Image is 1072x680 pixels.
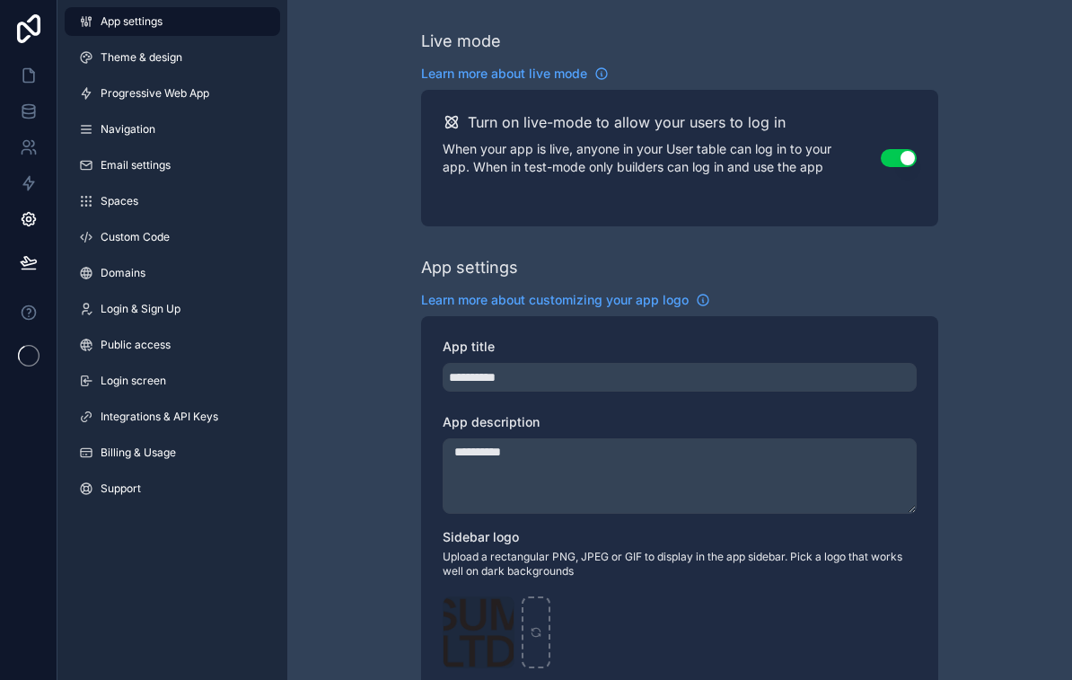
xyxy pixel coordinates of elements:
[65,331,280,359] a: Public access
[101,230,170,244] span: Custom Code
[101,266,145,280] span: Domains
[443,414,540,429] span: App description
[65,259,280,287] a: Domains
[101,302,180,316] span: Login & Sign Up
[421,29,501,54] div: Live mode
[421,65,587,83] span: Learn more about live mode
[443,339,495,354] span: App title
[101,410,218,424] span: Integrations & API Keys
[101,50,182,65] span: Theme & design
[65,438,280,467] a: Billing & Usage
[101,86,209,101] span: Progressive Web App
[443,140,881,176] p: When your app is live, anyone in your User table can log in to your app. When in test-mode only b...
[468,111,786,133] h2: Turn on live-mode to allow your users to log in
[65,366,280,395] a: Login screen
[65,151,280,180] a: Email settings
[101,446,176,460] span: Billing & Usage
[65,187,280,216] a: Spaces
[65,402,280,431] a: Integrations & API Keys
[65,43,280,72] a: Theme & design
[421,291,710,309] a: Learn more about customizing your app logo
[421,65,609,83] a: Learn more about live mode
[101,374,166,388] span: Login screen
[65,223,280,252] a: Custom Code
[65,115,280,144] a: Navigation
[101,338,171,352] span: Public access
[421,291,689,309] span: Learn more about customizing your app logo
[65,474,280,503] a: Support
[101,122,155,137] span: Navigation
[421,255,518,280] div: App settings
[65,295,280,323] a: Login & Sign Up
[65,7,280,36] a: App settings
[443,529,519,544] span: Sidebar logo
[101,158,171,172] span: Email settings
[101,481,141,496] span: Support
[443,550,917,578] span: Upload a rectangular PNG, JPEG or GIF to display in the app sidebar. Pick a logo that works well ...
[101,14,163,29] span: App settings
[65,79,280,108] a: Progressive Web App
[101,194,138,208] span: Spaces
